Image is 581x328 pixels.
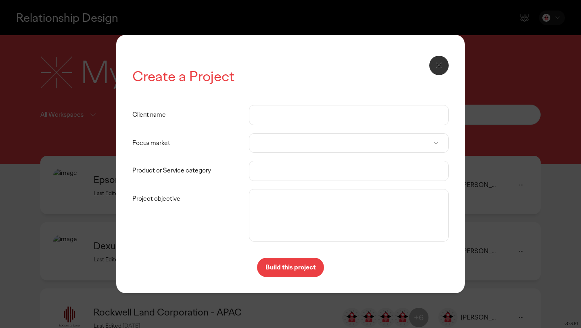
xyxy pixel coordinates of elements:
label: Focus market [132,133,249,153]
label: Project objective [132,189,249,208]
h2: Create a Project [132,67,449,86]
p: Build this project [265,264,316,271]
button: Build this project [257,258,324,277]
label: Client name [132,105,249,124]
label: Product or Service category [132,161,249,180]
